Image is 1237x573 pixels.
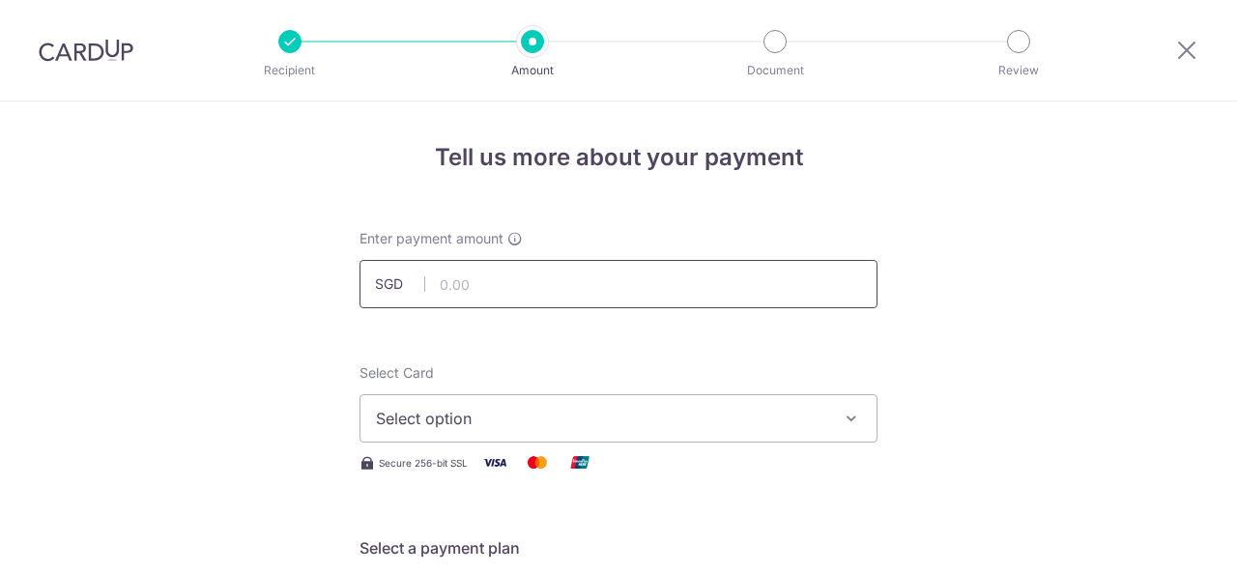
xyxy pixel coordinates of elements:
button: Select option [360,394,877,443]
h5: Select a payment plan [360,536,877,559]
p: Amount [461,61,604,80]
img: Union Pay [561,450,599,474]
h4: Tell us more about your payment [360,140,877,175]
span: Select option [376,407,826,430]
img: Visa [475,450,514,474]
img: CardUp [39,39,133,62]
p: Review [947,61,1090,80]
p: Document [704,61,847,80]
img: Mastercard [518,450,557,474]
span: translation missing: en.payables.payment_networks.credit_card.summary.labels.select_card [360,364,434,381]
input: 0.00 [360,260,877,308]
span: Enter payment amount [360,229,503,248]
span: Secure 256-bit SSL [379,455,468,471]
span: SGD [375,274,425,294]
iframe: Opens a widget where you can find more information [1113,515,1218,563]
p: Recipient [218,61,361,80]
